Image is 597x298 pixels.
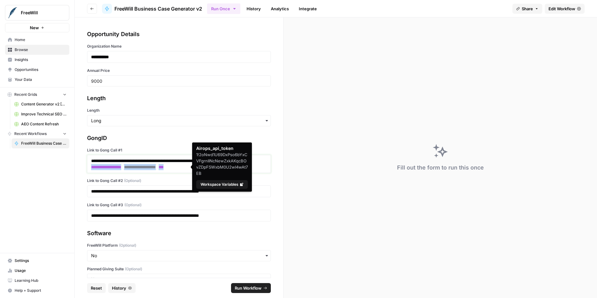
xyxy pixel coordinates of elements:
[201,182,243,187] div: Workspace Variables
[231,283,271,293] button: Run Workflow
[87,229,271,238] div: Software
[5,55,69,65] a: Insights
[125,266,142,272] span: (Optional)
[108,283,136,293] button: History
[87,68,271,73] label: Annual Price
[235,285,261,291] span: Run Workflow
[87,94,271,103] div: Length
[21,111,67,117] span: Improve Technical SEO for Page
[7,7,18,18] img: FreeWill Logo
[30,25,39,31] span: New
[207,3,240,14] button: Run Once
[124,202,141,208] span: (Optional)
[5,276,69,286] a: Learning Hub
[512,4,542,14] button: Share
[15,57,67,63] span: Insights
[124,178,141,184] span: (Optional)
[21,121,67,127] span: AEO Content Refresh
[87,44,271,49] label: Organization Name
[5,75,69,85] a: Your Data
[87,283,106,293] button: Reset
[87,147,271,153] label: Link to Gong Call #1
[15,77,67,82] span: Your Data
[5,256,69,266] a: Settings
[12,138,69,148] a: FreeWill Business Case Generator v2
[12,99,69,109] a: Content Generator v2 [DRAFT] Test
[15,37,67,43] span: Home
[102,4,202,14] a: FreeWill Business Case Generator v2
[91,118,267,124] input: Long
[295,4,321,14] a: Integrate
[243,4,265,14] a: History
[522,6,533,12] span: Share
[87,30,271,39] div: Opportunity Details
[87,243,271,248] label: FreeWill Platform
[119,243,136,248] span: (Optional)
[15,67,67,72] span: Opportunities
[15,258,67,263] span: Settings
[21,141,67,146] span: FreeWill Business Case Generator v2
[196,151,248,176] span: 1!2oNwd1U69DxPso6bYxCVFgrnIINcNewZxkAKqcBOvZDpFSWxbM0U2wI4wAt7EB
[5,266,69,276] a: Usage
[5,5,69,21] button: Workspace: FreeWill
[5,65,69,75] a: Opportunities
[5,129,69,138] button: Recent Workflows
[87,108,271,113] label: Length
[21,101,67,107] span: Content Generator v2 [DRAFT] Test
[14,92,37,97] span: Recent Grids
[91,253,267,259] input: No
[15,288,67,293] span: Help + Support
[5,90,69,99] button: Recent Grids
[15,278,67,283] span: Learning Hub
[87,134,271,142] div: GongID
[548,6,575,12] span: Edit Workflow
[545,4,585,14] a: Edit Workflow
[87,266,271,272] label: Planned Giving Suite
[14,131,47,137] span: Recent Workflows
[15,268,67,273] span: Usage
[91,285,102,291] span: Reset
[5,45,69,55] a: Browse
[196,180,248,189] a: Workspace Variables
[397,163,484,172] div: Fill out the form to run this once
[21,10,58,16] span: FreeWill
[5,286,69,296] button: Help + Support
[5,23,69,32] button: New
[91,276,267,282] input: No
[5,35,69,45] a: Home
[15,47,67,53] span: Browse
[196,145,248,151] span: Airops_api_token
[267,4,293,14] a: Analytics
[87,202,271,208] label: Link to Gong Call #3
[12,119,69,129] a: AEO Content Refresh
[112,285,126,291] span: History
[87,178,271,184] label: Link to Gong Call #2
[12,109,69,119] a: Improve Technical SEO for Page
[114,5,202,12] span: FreeWill Business Case Generator v2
